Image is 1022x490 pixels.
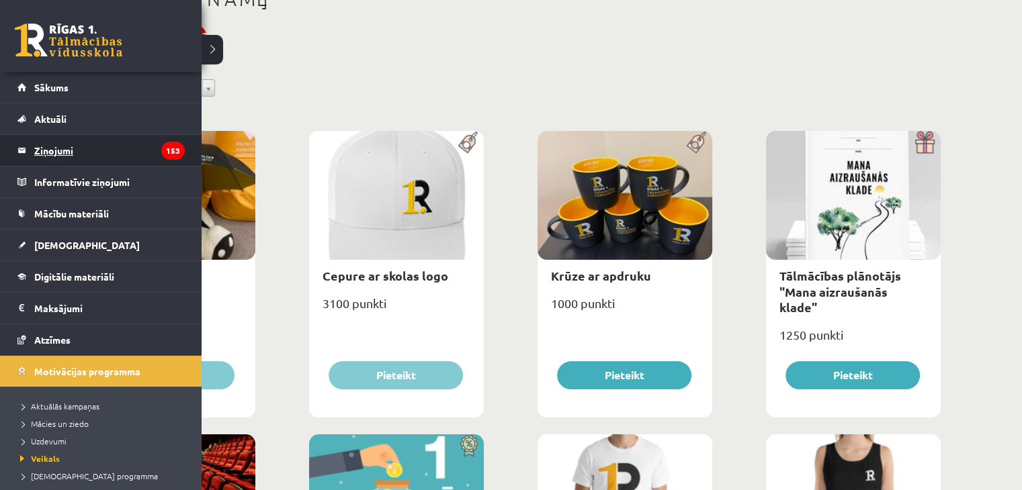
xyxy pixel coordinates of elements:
legend: Maksājumi [34,293,185,324]
a: [DEMOGRAPHIC_DATA] [17,230,185,260]
a: Veikals [17,452,188,464]
span: Mācību materiāli [34,207,109,219]
a: Krūze ar apdruku [551,268,651,283]
a: Uzdevumi [17,435,188,447]
i: 153 [161,142,185,160]
a: Maksājumi [17,293,185,324]
a: [DEMOGRAPHIC_DATA] programma [17,470,188,482]
img: Populāra prece [682,131,712,154]
a: Aktuālās kampaņas [17,400,188,412]
legend: Ziņojumi [34,135,185,166]
img: Atlaide [454,434,484,457]
a: Sākums [17,72,185,103]
span: [DEMOGRAPHIC_DATA] [34,239,140,251]
a: Aktuāli [17,103,185,134]
img: Populāra prece [454,131,484,154]
a: Digitālie materiāli [17,261,185,292]
button: Pieteikt [785,361,920,389]
a: Cepure ar skolas logo [323,268,448,283]
a: Motivācijas programma [17,356,185,387]
span: Uzdevumi [17,436,67,446]
span: Motivācijas programma [34,365,140,377]
a: Informatīvie ziņojumi [17,166,185,197]
span: Sākums [34,81,69,93]
button: Pieteikt [557,361,691,389]
span: Digitālie materiāli [34,271,114,283]
div: 1250 punkti [766,324,941,357]
button: Pieteikt [329,361,463,389]
span: Aktuālās kampaņas [17,401,99,411]
img: Dāvana ar pārsteigumu [910,131,941,154]
span: Atzīmes [34,334,71,346]
a: Mācies un ziedo [17,418,188,430]
div: 3100 punkti [309,292,484,326]
span: Veikals [17,453,60,464]
a: Tālmācības plānotājs "Mana aizraušanās klade" [779,268,901,315]
a: Rīgas 1. Tālmācības vidusskola [15,23,122,57]
a: Atzīmes [17,324,185,355]
div: 1000 punkti [538,292,712,326]
span: Aktuāli [34,113,67,125]
span: Mācies un ziedo [17,418,89,429]
span: [DEMOGRAPHIC_DATA] programma [17,471,158,481]
legend: Informatīvie ziņojumi [34,166,185,197]
a: Ziņojumi153 [17,135,185,166]
a: Mācību materiāli [17,198,185,229]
